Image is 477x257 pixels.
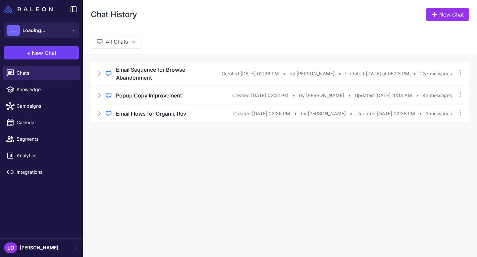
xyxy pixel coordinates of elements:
[4,22,79,38] button: ...Loading...
[17,152,75,159] span: Analytics
[3,149,80,163] a: Analytics
[17,119,75,126] span: Calendar
[419,110,422,117] span: •
[3,99,80,113] a: Campaigns
[4,46,79,59] button: +New Chat
[426,8,469,21] a: New Chat
[116,66,222,82] h3: Email Sequence for Browse Abandonment
[420,70,452,77] span: 237 messages
[17,135,75,143] span: Segments
[350,110,352,117] span: •
[23,27,45,34] span: Loading...
[17,168,75,176] span: Integrations
[292,92,295,99] span: •
[3,165,80,179] a: Integrations
[339,70,341,77] span: •
[283,70,286,77] span: •
[3,116,80,129] a: Calendar
[426,110,452,117] span: 3 messages
[32,49,56,57] span: New Chat
[3,132,80,146] a: Segments
[116,92,182,99] h3: Popup Copy Improvement
[91,35,141,49] button: All Chats
[91,9,137,20] h1: Chat History
[222,70,279,77] span: Created [DATE] 02:36 PM
[413,70,416,77] span: •
[20,244,58,251] span: [PERSON_NAME]
[17,86,75,93] span: Knowledge
[290,70,335,77] span: by [PERSON_NAME]
[299,92,344,99] span: by [PERSON_NAME]
[294,110,297,117] span: •
[301,110,346,117] span: by [PERSON_NAME]
[17,102,75,110] span: Campaigns
[4,242,17,253] div: LO
[423,92,452,99] span: 43 messages
[356,110,415,117] span: Updated [DATE] 02:35 PM
[416,92,419,99] span: •
[17,69,75,77] span: Chats
[232,92,289,99] span: Created [DATE] 02:31 PM
[233,110,290,117] span: Created [DATE] 02:35 PM
[348,92,351,99] span: •
[7,25,20,36] div: ...
[3,66,80,80] a: Chats
[4,5,53,13] img: Raleon Logo
[3,83,80,96] a: Knowledge
[27,49,30,57] span: +
[355,92,412,99] span: Updated [DATE] 10:13 AM
[116,110,186,118] h3: Email Flows for Organic Rev
[345,70,409,77] span: Updated [DATE] at 05:23 PM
